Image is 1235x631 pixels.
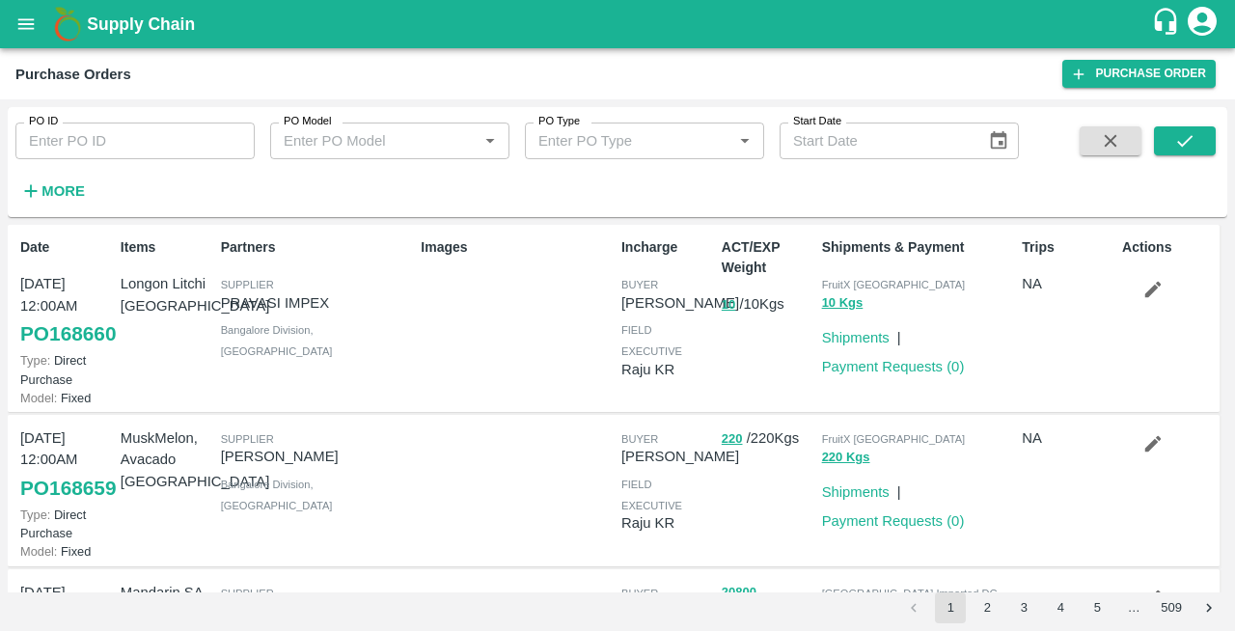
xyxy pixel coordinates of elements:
button: 220 [722,428,743,451]
button: Go to page 3 [1008,592,1039,623]
button: Go to page 5 [1082,592,1112,623]
span: buyer [621,588,658,599]
div: account of current user [1185,4,1220,44]
div: | [890,474,901,503]
strong: More [41,183,85,199]
input: Start Date [780,123,973,159]
span: [GEOGRAPHIC_DATA] Imported DC [822,588,998,599]
img: logo [48,5,87,43]
p: Fixed [20,542,113,561]
p: PRAVASI IMPEX [221,292,414,314]
div: Purchase Orders [15,62,131,87]
label: PO Model [284,114,332,129]
p: [DATE] 12:00AM [20,273,113,316]
span: Model: [20,391,57,405]
p: NA [1022,273,1114,294]
input: Enter PO Model [276,128,472,153]
a: Purchase Order [1062,60,1216,88]
button: 10 [722,294,735,316]
p: Fixed [20,389,113,407]
p: / 220 Kgs [722,427,814,450]
p: Incharge [621,237,714,258]
button: page 1 [935,592,966,623]
button: 10 Kgs [822,292,864,315]
span: FruitX [GEOGRAPHIC_DATA] [822,279,966,290]
p: / 21600 Kgs [722,582,814,626]
p: Direct Purchase [20,506,113,542]
p: Longon Litchi [GEOGRAPHIC_DATA] [121,273,213,316]
label: PO ID [29,114,58,129]
div: … [1118,599,1149,617]
div: | [890,319,901,348]
p: [PERSON_NAME] [621,292,739,314]
span: Supplier [221,279,274,290]
nav: pagination navigation [895,592,1227,623]
p: Raju KR [621,512,714,534]
p: ACT/EXP Weight [722,237,814,278]
button: Go to page 2 [972,592,1002,623]
p: NA [1022,427,1114,449]
button: Go to next page [1194,592,1224,623]
p: Items [121,237,213,258]
p: [PERSON_NAME] [621,446,739,467]
button: Open [478,128,503,153]
a: PO168659 [20,471,116,506]
span: Type: [20,508,50,522]
label: PO Type [538,114,580,129]
span: Bangalore Division , [GEOGRAPHIC_DATA] [221,324,333,357]
p: Direct Purchase [20,351,113,388]
span: Supplier [221,433,274,445]
button: Open [732,128,757,153]
p: MuskMelon, Avacado [GEOGRAPHIC_DATA] [121,427,213,492]
a: Supply Chain [87,11,1151,38]
b: Supply Chain [87,14,195,34]
button: Go to page 4 [1045,592,1076,623]
a: Shipments [822,330,890,345]
p: Actions [1122,237,1215,258]
p: Images [421,237,614,258]
p: [DATE] 12:00AM [20,427,113,471]
span: Model: [20,544,57,559]
button: 20800 [722,582,756,604]
button: open drawer [4,2,48,46]
label: Start Date [793,114,841,129]
span: buyer [621,279,658,290]
span: field executive [621,324,682,357]
p: Date [20,237,113,258]
button: Choose date [980,123,1017,159]
p: [DATE] 12:00AM [20,582,113,625]
p: Mandarin SA -DI [121,582,213,625]
a: Shipments [822,484,890,500]
p: / 10 Kgs [722,293,814,315]
p: [PERSON_NAME] [221,446,414,467]
span: Type: [20,353,50,368]
span: Supplier [221,588,274,599]
p: Raju KR [621,359,714,380]
span: field executive [621,479,682,511]
p: Shipments & Payment [822,237,1015,258]
span: FruitX [GEOGRAPHIC_DATA] [822,433,966,445]
div: customer-support [1151,7,1185,41]
a: Payment Requests (0) [822,359,965,374]
p: Trips [1022,237,1114,258]
button: 220 Kgs [822,447,870,469]
button: More [15,175,90,207]
input: Enter PO Type [531,128,727,153]
span: buyer [621,433,658,445]
a: Payment Requests (0) [822,513,965,529]
a: PO168660 [20,316,116,351]
button: Go to page 509 [1155,592,1188,623]
input: Enter PO ID [15,123,255,159]
span: Bangalore Division , [GEOGRAPHIC_DATA] [221,479,333,511]
p: Trip [1022,591,1114,613]
p: Partners [221,237,414,258]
